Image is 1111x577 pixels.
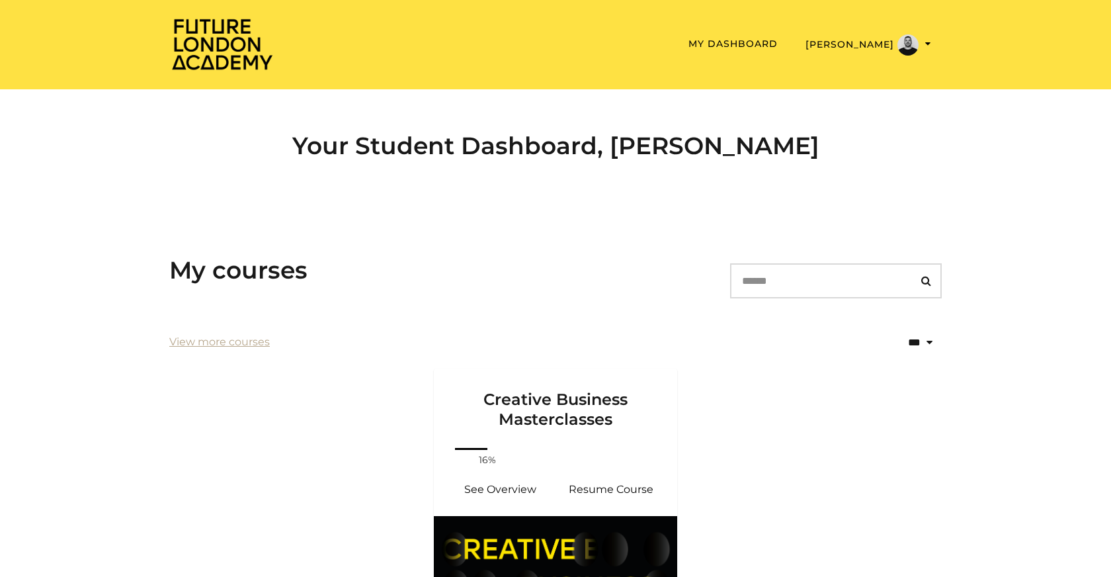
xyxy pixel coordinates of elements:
[688,38,778,50] a: My Dashboard
[169,334,270,350] a: View more courses
[472,453,503,467] span: 16%
[169,17,275,71] img: Home Page
[169,132,942,160] h2: Your Student Dashboard, [PERSON_NAME]
[169,256,308,285] h3: My courses
[444,474,555,506] a: Creative Business Masterclasses : See Overview
[865,327,942,358] select: status
[450,369,661,429] h3: Creative Business Masterclasses
[802,34,935,56] button: Toggle menu
[434,369,677,445] a: Creative Business Masterclasses
[555,474,667,506] a: Creative Business Masterclasses : Resume Course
